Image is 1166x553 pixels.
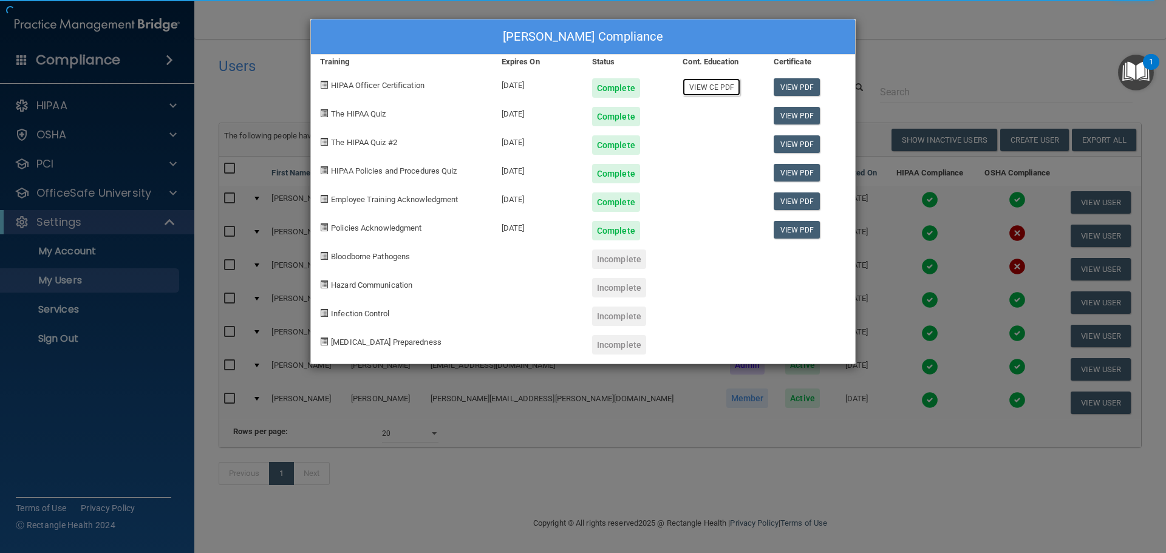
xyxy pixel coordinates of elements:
[493,183,583,212] div: [DATE]
[1149,62,1153,78] div: 1
[331,280,412,290] span: Hazard Communication
[592,307,646,326] div: Incomplete
[673,55,764,69] div: Cont. Education
[493,155,583,183] div: [DATE]
[331,166,457,175] span: HIPAA Policies and Procedures Quiz
[331,252,410,261] span: Bloodborne Pathogens
[493,55,583,69] div: Expires On
[311,19,855,55] div: [PERSON_NAME] Compliance
[331,195,458,204] span: Employee Training Acknowledgment
[592,78,640,98] div: Complete
[592,278,646,297] div: Incomplete
[331,309,389,318] span: Infection Control
[592,164,640,183] div: Complete
[1118,55,1154,90] button: Open Resource Center, 1 new notification
[592,135,640,155] div: Complete
[774,192,820,210] a: View PDF
[493,212,583,240] div: [DATE]
[331,338,442,347] span: [MEDICAL_DATA] Preparedness
[765,55,855,69] div: Certificate
[331,223,421,232] span: Policies Acknowledgment
[331,109,386,118] span: The HIPAA Quiz
[774,135,820,153] a: View PDF
[592,249,646,269] div: Incomplete
[493,126,583,155] div: [DATE]
[331,81,424,90] span: HIPAA Officer Certification
[592,335,646,355] div: Incomplete
[583,55,673,69] div: Status
[592,221,640,240] div: Complete
[683,78,740,96] a: View CE PDF
[592,107,640,126] div: Complete
[774,78,820,96] a: View PDF
[493,98,583,126] div: [DATE]
[956,467,1151,515] iframe: Drift Widget Chat Controller
[592,192,640,212] div: Complete
[774,221,820,239] a: View PDF
[493,69,583,98] div: [DATE]
[774,164,820,182] a: View PDF
[311,55,493,69] div: Training
[331,138,397,147] span: The HIPAA Quiz #2
[774,107,820,124] a: View PDF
